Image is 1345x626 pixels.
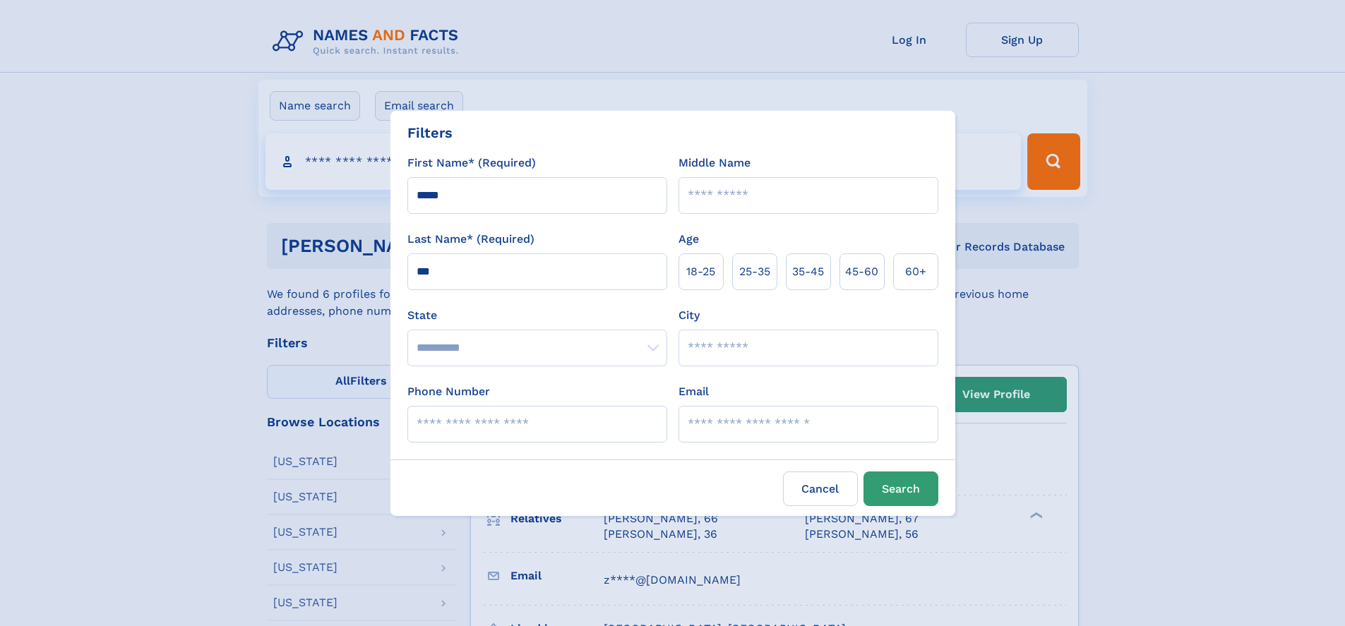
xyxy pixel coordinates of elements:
span: 18‑25 [686,263,715,280]
label: Middle Name [679,155,751,171]
div: Filters [407,122,453,143]
span: 25‑35 [739,263,770,280]
label: City [679,307,700,324]
label: State [407,307,667,324]
label: First Name* (Required) [407,155,536,171]
label: Cancel [783,471,858,506]
span: 35‑45 [792,263,824,280]
span: 45‑60 [845,263,878,280]
label: Email [679,383,709,400]
label: Phone Number [407,383,490,400]
span: 60+ [905,263,926,280]
label: Age [679,231,699,248]
button: Search [863,471,938,506]
label: Last Name* (Required) [407,231,534,248]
